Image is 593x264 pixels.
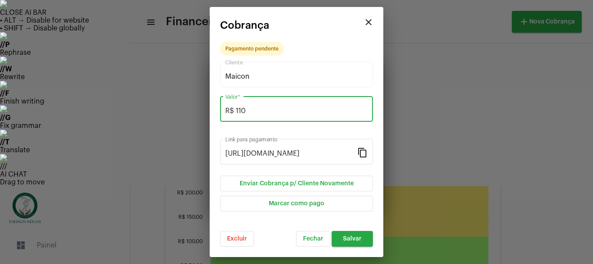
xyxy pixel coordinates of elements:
[220,196,373,211] button: Marcar como pago
[240,180,354,187] span: Enviar Cobrança p/ Cliente Novamente
[227,236,247,242] span: Excluir
[332,231,373,247] button: Salvar
[343,236,362,242] span: Salvar
[296,231,330,247] button: Fechar
[303,236,323,242] span: Fechar
[269,201,324,207] span: Marcar como pago
[220,231,254,247] button: Excluir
